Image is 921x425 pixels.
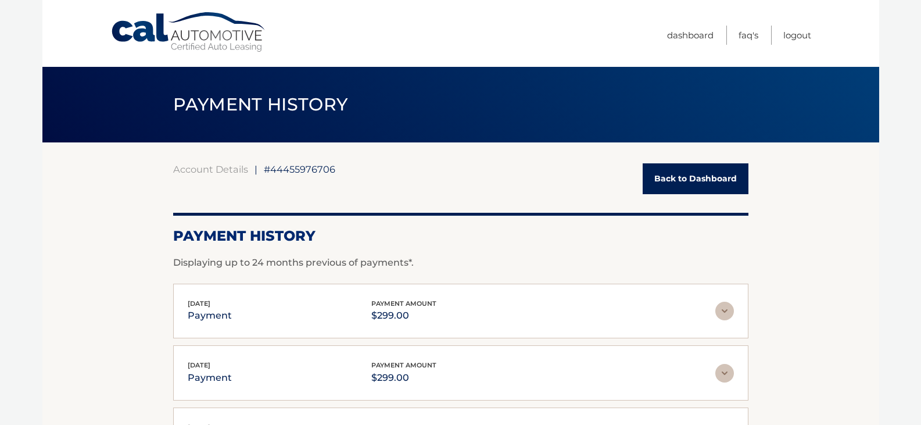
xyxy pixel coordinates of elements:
[110,12,267,53] a: Cal Automotive
[264,163,335,175] span: #44455976706
[715,364,734,383] img: accordion-rest.svg
[188,361,210,369] span: [DATE]
[188,299,210,308] span: [DATE]
[173,227,748,245] h2: Payment History
[173,94,348,115] span: PAYMENT HISTORY
[371,308,436,324] p: $299.00
[173,256,748,270] p: Displaying up to 24 months previous of payments*.
[739,26,758,45] a: FAQ's
[667,26,714,45] a: Dashboard
[188,308,232,324] p: payment
[371,370,436,386] p: $299.00
[783,26,811,45] a: Logout
[173,163,248,175] a: Account Details
[255,163,257,175] span: |
[188,370,232,386] p: payment
[715,302,734,320] img: accordion-rest.svg
[371,361,436,369] span: payment amount
[371,299,436,308] span: payment amount
[643,163,748,194] a: Back to Dashboard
